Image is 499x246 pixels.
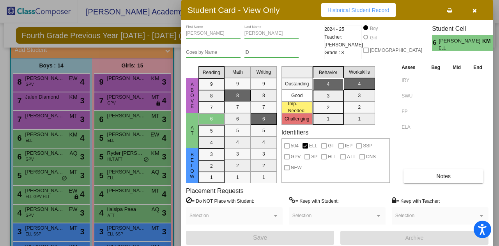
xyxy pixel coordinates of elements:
[328,152,336,161] span: HLT
[189,152,196,179] span: Below
[327,7,389,13] span: Historical Student Record
[345,141,352,150] span: IEP
[309,141,317,150] span: ELL
[186,197,254,205] label: = Do NOT Place with Student:
[186,187,244,195] label: Placement Requests
[402,90,423,102] input: assessment
[253,234,267,241] span: Save
[446,63,467,72] th: Mid
[324,49,344,57] span: Grade : 3
[436,173,451,179] span: Notes
[425,63,446,72] th: Beg
[439,37,482,45] span: [PERSON_NAME]
[189,82,196,109] span: Above
[186,50,241,55] input: goes by name
[400,63,425,72] th: Asses
[324,25,344,33] span: 2024 - 25
[403,169,483,183] button: Notes
[188,5,280,15] h3: Student Card - View Only
[402,106,423,117] input: assessment
[432,38,439,48] span: 6
[370,34,377,41] div: Girl
[439,45,477,51] span: ELL
[347,152,356,161] span: ATT
[186,231,334,245] button: Save
[289,197,339,205] label: = Keep with Student:
[402,74,423,86] input: assessment
[189,125,196,136] span: At
[291,141,299,150] span: 504
[324,33,363,49] span: Teacher: [PERSON_NAME]
[402,121,423,133] input: assessment
[291,163,302,172] span: NEW
[328,141,334,150] span: GT
[281,129,308,136] label: Identifiers
[321,3,396,17] button: Historical Student Record
[392,197,440,205] label: = Keep with Teacher:
[311,152,317,161] span: SP
[405,235,424,241] span: Archive
[467,63,488,72] th: End
[366,152,376,161] span: CNS
[291,152,301,161] span: GPV
[370,46,422,55] span: [DEMOGRAPHIC_DATA]
[340,231,488,245] button: Archive
[370,25,378,32] div: Boy
[363,141,372,150] span: SSP
[482,37,493,45] span: KM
